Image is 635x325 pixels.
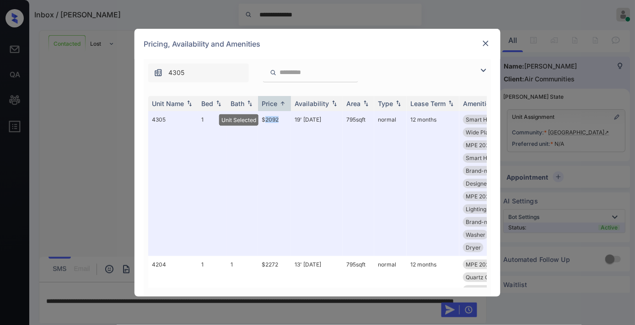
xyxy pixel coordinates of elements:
img: sorting [278,100,287,107]
div: Bath [231,100,244,107]
img: icon-zuma [478,65,489,76]
span: Wide Plank Oak ... [466,129,512,136]
img: sorting [361,100,371,107]
div: Price [262,100,277,107]
td: 795 sqft [343,111,374,256]
span: Appliances Stai... [466,287,510,293]
span: MPE 2023 Dog Pa... [466,261,517,268]
span: Washer [466,231,485,238]
span: Dryer [466,244,481,251]
span: MPE 2023 Dog Pa... [466,142,517,149]
img: sorting [330,100,339,107]
img: sorting [214,100,223,107]
td: 19' [DATE] [291,111,343,256]
img: icon-zuma [270,69,277,77]
div: Unit Name [152,100,184,107]
div: Lease Term [410,100,446,107]
img: icon-zuma [154,68,163,77]
span: Smart Home Door... [466,155,517,161]
span: Smart Home Ther... [466,116,516,123]
td: normal [374,111,407,256]
td: 1 [198,111,227,256]
span: Brand-new Kitch... [466,167,514,174]
td: 12 months [407,111,459,256]
div: Area [346,100,361,107]
img: close [481,39,490,48]
span: Quartz Countert... [466,274,512,281]
td: $2092 [258,111,291,256]
span: Brand-new Bathr... [466,218,514,225]
td: 4305 [148,111,198,256]
div: Availability [295,100,329,107]
div: Type [378,100,393,107]
span: Designer Cabine... [466,180,513,187]
img: sorting [394,100,403,107]
td: 1 [227,111,258,256]
div: Amenities [463,100,494,107]
div: Bed [201,100,213,107]
img: sorting [447,100,456,107]
img: sorting [185,100,194,107]
img: sorting [245,100,254,107]
span: Lighting Pendan... [466,206,511,213]
span: MPE 2025 Fitnes... [466,193,513,200]
span: 4305 [168,68,184,78]
div: Pricing, Availability and Amenities [135,29,500,59]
